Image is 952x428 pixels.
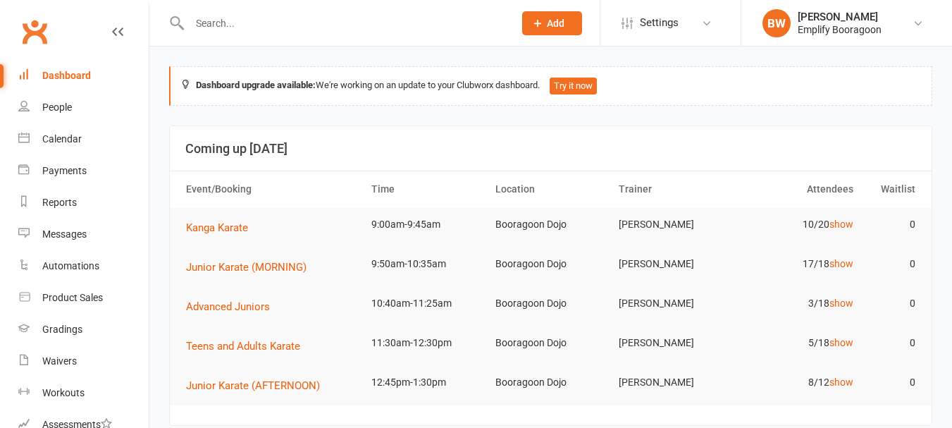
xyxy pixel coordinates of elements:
span: Teens and Adults Karate [186,340,300,353]
div: Gradings [42,324,82,335]
a: show [829,377,853,388]
div: Product Sales [42,292,103,303]
span: Settings [640,7,679,39]
td: Booragoon Dojo [489,247,613,281]
td: [PERSON_NAME] [612,208,736,241]
strong: Dashboard upgrade available: [196,80,316,90]
input: Search... [185,13,504,33]
td: 0 [860,247,922,281]
td: 0 [860,326,922,360]
div: [PERSON_NAME] [798,11,882,23]
td: 11:30am-12:30pm [365,326,489,360]
a: Reports [18,187,149,219]
a: Payments [18,155,149,187]
td: 5/18 [736,326,860,360]
div: Reports [42,197,77,208]
td: 12:45pm-1:30pm [365,366,489,399]
div: Messages [42,228,87,240]
th: Time [365,171,489,207]
th: Waitlist [860,171,922,207]
th: Location [489,171,613,207]
button: Junior Karate (MORNING) [186,259,316,276]
td: Booragoon Dojo [489,287,613,320]
a: Waivers [18,346,149,377]
div: Dashboard [42,70,91,81]
div: Waivers [42,355,77,367]
a: People [18,92,149,123]
button: Junior Karate (AFTERNOON) [186,377,330,394]
td: 9:00am-9:45am [365,208,489,241]
td: [PERSON_NAME] [612,287,736,320]
span: Kanga Karate [186,221,248,234]
td: Booragoon Dojo [489,366,613,399]
span: Junior Karate (MORNING) [186,261,307,274]
div: Calendar [42,133,82,145]
div: Workouts [42,387,85,398]
td: Booragoon Dojo [489,326,613,360]
td: 10/20 [736,208,860,241]
div: People [42,102,72,113]
button: Teens and Adults Karate [186,338,310,355]
th: Trainer [612,171,736,207]
a: Automations [18,250,149,282]
td: 8/12 [736,366,860,399]
td: 0 [860,287,922,320]
button: Advanced Juniors [186,298,280,315]
a: Messages [18,219,149,250]
a: show [829,337,853,348]
a: Workouts [18,377,149,409]
button: Add [522,11,582,35]
div: BW [762,9,791,37]
button: Kanga Karate [186,219,258,236]
span: Add [547,18,564,29]
div: Payments [42,165,87,176]
td: Booragoon Dojo [489,208,613,241]
span: Junior Karate (AFTERNOON) [186,379,320,392]
td: 9:50am-10:35am [365,247,489,281]
h3: Coming up [DATE] [185,142,916,156]
td: 0 [860,366,922,399]
a: show [829,258,853,269]
td: 3/18 [736,287,860,320]
a: Clubworx [17,14,52,49]
a: Product Sales [18,282,149,314]
a: show [829,298,853,309]
td: 10:40am-11:25am [365,287,489,320]
div: Automations [42,260,99,271]
th: Event/Booking [180,171,365,207]
td: [PERSON_NAME] [612,326,736,360]
a: Calendar [18,123,149,155]
a: Dashboard [18,60,149,92]
th: Attendees [736,171,860,207]
td: [PERSON_NAME] [612,366,736,399]
td: [PERSON_NAME] [612,247,736,281]
div: Emplify Booragoon [798,23,882,36]
td: 17/18 [736,247,860,281]
button: Try it now [550,78,597,94]
td: 0 [860,208,922,241]
a: show [829,219,853,230]
div: We're working on an update to your Clubworx dashboard. [169,66,932,106]
a: Gradings [18,314,149,346]
span: Advanced Juniors [186,300,270,313]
